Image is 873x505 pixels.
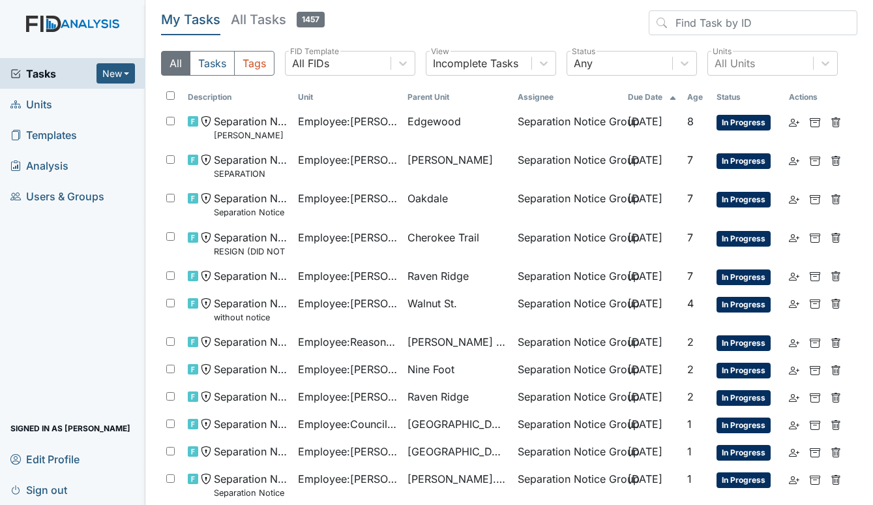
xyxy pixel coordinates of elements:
span: In Progress [717,269,771,285]
a: Archive [810,334,820,350]
small: Separation Notice [214,487,288,499]
span: Separation Notice Separation Notice [214,191,288,219]
td: Separation Notice Group [512,411,623,438]
span: Separation Notice [214,268,288,284]
span: Sign out [10,480,67,500]
span: Oakdale [407,191,448,206]
span: 1457 [297,12,325,27]
td: Separation Notice Group [512,185,623,224]
span: [DATE] [628,335,662,348]
span: Raven Ridge [407,389,469,405]
span: In Progress [717,472,771,488]
span: Templates [10,125,77,145]
span: 7 [687,153,693,166]
div: Any [574,55,593,71]
th: Toggle SortBy [402,86,512,108]
span: 8 [687,115,694,128]
small: RESIGN (DID NOT FINISH NOTICE) [214,245,288,258]
span: In Progress [717,192,771,207]
span: [DATE] [628,363,662,376]
span: [DATE] [628,472,662,485]
span: Edgewood [407,114,461,129]
span: [DATE] [628,115,662,128]
span: 4 [687,297,694,310]
span: Separation Notice [214,444,288,459]
td: Separation Notice Group [512,224,623,263]
a: Delete [831,389,841,405]
a: Delete [831,416,841,432]
small: without notice [214,311,288,324]
span: Employee : [PERSON_NAME], Shmara [298,230,398,245]
th: Toggle SortBy [183,86,293,108]
button: Tasks [190,51,235,76]
span: Separation Notice SEPARATION [214,152,288,180]
input: Find Task by ID [649,10,857,35]
a: Archive [810,416,820,432]
span: 1 [687,418,692,431]
span: 7 [687,192,693,205]
td: Separation Notice Group [512,263,623,290]
th: Toggle SortBy [293,86,403,108]
span: 7 [687,269,693,283]
span: [PERSON_NAME] [407,152,493,168]
small: SEPARATION [214,168,288,180]
span: Analysis [10,155,68,176]
span: [PERSON_NAME] Loop [407,334,507,350]
div: All Units [715,55,755,71]
td: Separation Notice Group [512,147,623,185]
span: Separation Notice Separation Notice [214,471,288,499]
span: [DATE] [628,153,662,166]
span: Employee : [PERSON_NAME], Montreil [298,268,398,284]
span: Separation Notice [214,334,288,350]
span: Separation Notice [214,416,288,432]
h5: My Tasks [161,10,220,29]
span: In Progress [717,418,771,433]
a: Delete [831,230,841,245]
small: Separation Notice [214,206,288,219]
h5: All Tasks [231,10,325,29]
span: [DATE] [628,231,662,244]
span: Employee : [PERSON_NAME] [298,114,398,129]
button: New [96,63,136,84]
span: Employee : [PERSON_NAME] [298,471,398,487]
span: Signed in as [PERSON_NAME] [10,418,130,438]
span: Employee : [PERSON_NAME] [298,444,398,459]
span: Raven Ridge [407,268,469,284]
a: Delete [831,114,841,129]
span: [DATE] [628,192,662,205]
th: Toggle SortBy [682,86,711,108]
span: 1 [687,445,692,458]
button: All [161,51,190,76]
a: Archive [810,268,820,284]
span: 2 [687,390,694,403]
span: In Progress [717,153,771,169]
th: Actions [784,86,849,108]
span: Separation Notice Rosiland Clark [214,114,288,142]
small: [PERSON_NAME] [214,129,288,142]
td: Separation Notice Group [512,438,623,466]
span: [DATE] [628,445,662,458]
span: Employee : [PERSON_NAME] [298,191,398,206]
span: In Progress [717,363,771,378]
div: Incomplete Tasks [433,55,518,71]
span: Employee : [PERSON_NAME] [298,361,398,377]
span: [GEOGRAPHIC_DATA] [407,416,507,432]
th: Toggle SortBy [623,86,682,108]
span: In Progress [717,115,771,130]
span: [GEOGRAPHIC_DATA] [407,444,507,459]
a: Delete [831,471,841,487]
span: Units [10,94,52,114]
td: Separation Notice Group [512,466,623,504]
a: Delete [831,361,841,377]
span: Employee : Council, Johneasha [298,416,398,432]
span: 1 [687,472,692,485]
a: Delete [831,334,841,350]
button: Tags [234,51,274,76]
td: Separation Notice Group [512,384,623,411]
a: Tasks [10,66,96,82]
span: 7 [687,231,693,244]
span: In Progress [717,390,771,406]
a: Archive [810,361,820,377]
a: Archive [810,389,820,405]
